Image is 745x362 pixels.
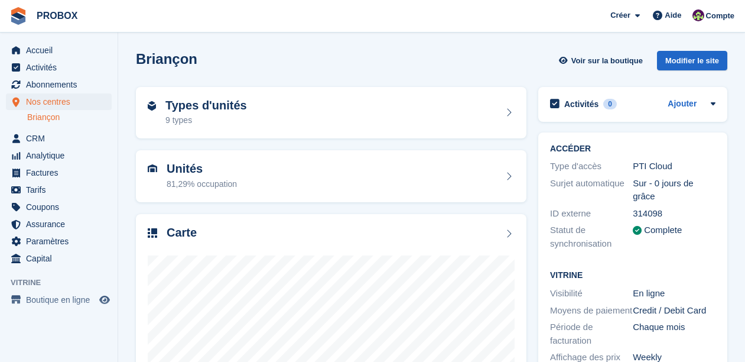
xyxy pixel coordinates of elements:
[665,9,681,21] span: Aide
[603,99,617,109] div: 0
[6,130,112,147] a: menu
[148,228,157,238] img: map-icn-33ee37083ee616e46c38cad1a60f524a97daa1e2b2c8c0bc3eb3415660979fc1.svg
[550,321,633,347] div: Période de facturation
[167,162,237,176] h2: Unités
[148,101,156,111] img: unit-type-icn-2b2737a686de81e16bb02015468b77c625bbabd49415b5ef34ead5e3b44a266d.svg
[550,177,633,203] div: Surjet automatique
[633,160,715,173] div: PTI Cloud
[167,178,237,190] div: 81,29% occupation
[610,9,630,21] span: Créer
[27,112,112,123] a: Briançon
[692,9,704,21] img: Jackson Collins
[136,150,526,202] a: Unités 81,29% occupation
[633,287,715,300] div: En ligne
[26,164,97,181] span: Factures
[136,87,526,139] a: Types d'unités 9 types
[26,216,97,232] span: Assurance
[26,250,97,267] span: Capital
[26,233,97,250] span: Paramètres
[6,216,112,232] a: menu
[633,177,715,203] div: Sur - 0 jours de grâce
[97,293,112,307] a: Boutique d'aperçu
[6,250,112,267] a: menu
[26,76,97,93] span: Abonnements
[644,224,682,237] div: Complete
[706,10,734,22] span: Compte
[6,76,112,93] a: menu
[26,182,97,198] span: Tarifs
[26,130,97,147] span: CRM
[550,271,715,280] h2: Vitrine
[550,144,715,154] h2: ACCÉDER
[6,59,112,76] a: menu
[558,51,648,70] a: Voir sur la boutique
[6,164,112,181] a: menu
[136,51,197,67] h2: Briançon
[657,51,727,75] a: Modifier le site
[9,7,27,25] img: stora-icon-8386f47178a22dfd0bd8f6a31ec36ba5ce8667c1dd55bd0f319d3a0aa187defe.svg
[6,292,112,308] a: menu
[6,199,112,215] a: menu
[11,277,118,289] span: Vitrine
[550,160,633,173] div: Type d'accès
[550,224,633,250] div: Statut de synchronisation
[668,98,697,111] a: Ajouter
[550,304,633,318] div: Moyens de paiement
[6,42,112,59] a: menu
[165,114,247,127] div: 9 types
[148,164,157,173] img: unit-icn-7be61d7bf1b0ce9d3e12c5938cc71ed9869f7b940bace4675aadf7bd6d80202e.svg
[564,99,598,109] h2: Activités
[633,207,715,221] div: 314098
[6,233,112,250] a: menu
[26,42,97,59] span: Accueil
[26,93,97,110] span: Nos centres
[32,6,82,25] a: PROBOX
[6,182,112,198] a: menu
[26,199,97,215] span: Coupons
[26,147,97,164] span: Analytique
[165,99,247,112] h2: Types d'unités
[657,51,727,70] div: Modifier le site
[6,147,112,164] a: menu
[550,207,633,221] div: ID externe
[167,226,197,240] h2: Carte
[633,304,715,318] div: Credit / Debit Card
[633,321,715,347] div: Chaque mois
[550,287,633,300] div: Visibilité
[26,59,97,76] span: Activités
[26,292,97,308] span: Boutique en ligne
[571,55,643,67] span: Voir sur la boutique
[6,93,112,110] a: menu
